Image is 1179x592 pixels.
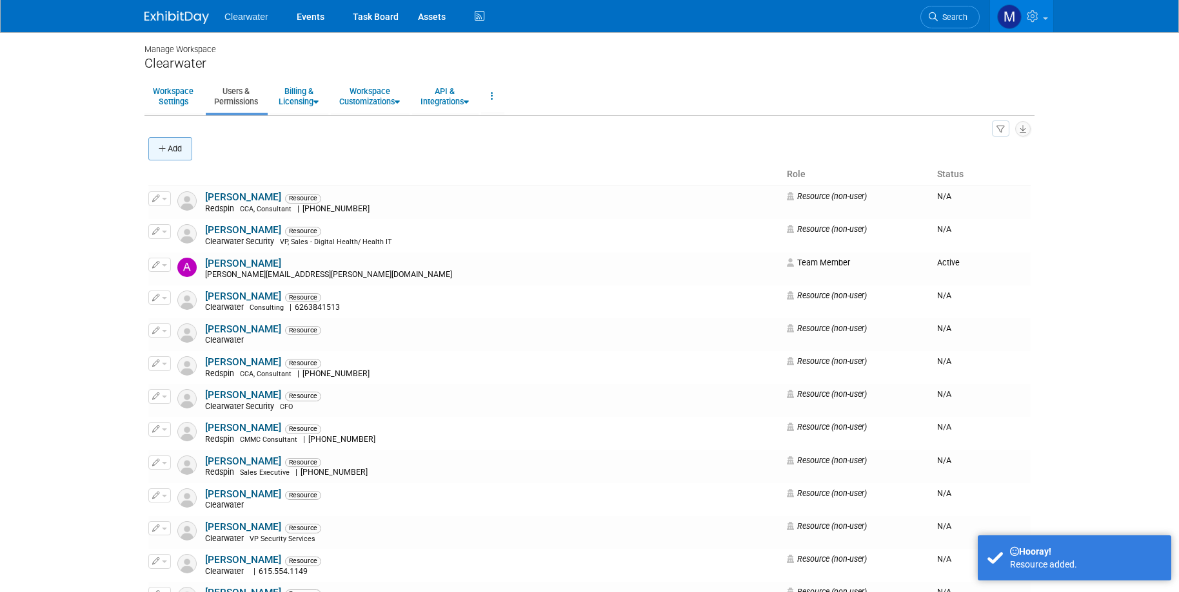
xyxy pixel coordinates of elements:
[177,389,197,408] img: Resource
[937,191,951,201] span: N/A
[205,488,281,500] a: [PERSON_NAME]
[937,323,951,333] span: N/A
[205,389,281,401] a: [PERSON_NAME]
[205,402,278,411] span: Clearwater Security
[205,270,778,280] div: [PERSON_NAME][EMAIL_ADDRESS][PERSON_NAME][DOMAIN_NAME]
[205,356,281,368] a: [PERSON_NAME]
[932,164,1031,186] th: Status
[285,326,321,335] span: Resource
[177,291,197,310] img: Resource
[937,258,960,267] span: Active
[205,435,238,444] span: Redspin
[224,12,268,22] span: Clearwater
[177,323,197,343] img: Resource
[285,359,321,368] span: Resource
[297,468,372,477] span: [PHONE_NUMBER]
[205,204,238,213] span: Redspin
[177,422,197,441] img: Resource
[937,389,951,399] span: N/A
[285,194,321,203] span: Resource
[205,468,238,477] span: Redspin
[144,81,202,112] a: WorkspaceSettings
[205,303,248,312] span: Clearwater
[285,392,321,401] span: Resource
[937,455,951,465] span: N/A
[177,258,197,277] img: Alicia Blount
[937,521,951,531] span: N/A
[280,403,293,411] span: CFO
[285,491,321,500] span: Resource
[937,224,951,234] span: N/A
[782,164,932,186] th: Role
[250,303,284,312] span: Consulting
[177,224,197,243] img: Resource
[303,435,305,444] span: |
[937,356,951,366] span: N/A
[285,227,321,236] span: Resource
[205,369,238,378] span: Redspin
[787,521,867,531] span: Resource (non-user)
[205,554,281,566] a: [PERSON_NAME]
[285,524,321,533] span: Resource
[177,455,197,475] img: Resource
[787,356,867,366] span: Resource (non-user)
[997,5,1022,29] img: Monica Pastor
[292,303,344,312] span: 6263841513
[1010,558,1162,571] div: Resource added.
[285,425,321,434] span: Resource
[177,521,197,540] img: Resource
[205,567,248,576] span: Clearwater
[299,204,373,213] span: [PHONE_NUMBER]
[280,238,391,246] span: VP, Sales - Digital Health/ Health IT
[299,369,373,378] span: [PHONE_NUMBER]
[305,435,379,444] span: [PHONE_NUMBER]
[270,81,327,112] a: Billing &Licensing
[205,323,281,335] a: [PERSON_NAME]
[240,205,292,213] span: CCA, Consultant
[412,81,477,112] a: API &Integrations
[250,535,315,543] span: VP Security Services
[787,191,867,201] span: Resource (non-user)
[253,567,255,576] span: |
[205,336,248,345] span: Clearwater
[240,468,290,477] span: Sales Executive
[295,468,297,477] span: |
[787,389,867,399] span: Resource (non-user)
[787,224,867,234] span: Resource (non-user)
[205,534,248,543] span: Clearwater
[787,258,850,267] span: Team Member
[148,137,192,160] button: Add
[787,422,867,432] span: Resource (non-user)
[285,458,321,467] span: Resource
[144,55,1035,72] div: Clearwater
[787,488,867,498] span: Resource (non-user)
[787,323,867,333] span: Resource (non-user)
[938,12,967,22] span: Search
[205,501,248,510] span: Clearwater
[297,204,299,213] span: |
[205,258,281,269] a: [PERSON_NAME]
[937,422,951,432] span: N/A
[240,435,297,444] span: CMMC Consultant
[177,554,197,573] img: Resource
[937,488,951,498] span: N/A
[255,567,312,576] span: 615.554.1149
[937,291,951,300] span: N/A
[206,81,266,112] a: Users &Permissions
[331,81,408,112] a: WorkspaceCustomizations
[290,303,292,312] span: |
[177,488,197,508] img: Resource
[297,369,299,378] span: |
[937,554,951,564] span: N/A
[205,224,281,236] a: [PERSON_NAME]
[205,422,281,434] a: [PERSON_NAME]
[144,11,209,24] img: ExhibitDay
[920,6,980,28] a: Search
[1010,545,1162,558] div: Hooray!
[285,293,321,302] span: Resource
[205,237,278,246] span: Clearwater Security
[787,455,867,465] span: Resource (non-user)
[205,455,281,467] a: [PERSON_NAME]
[787,291,867,300] span: Resource (non-user)
[205,191,281,203] a: [PERSON_NAME]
